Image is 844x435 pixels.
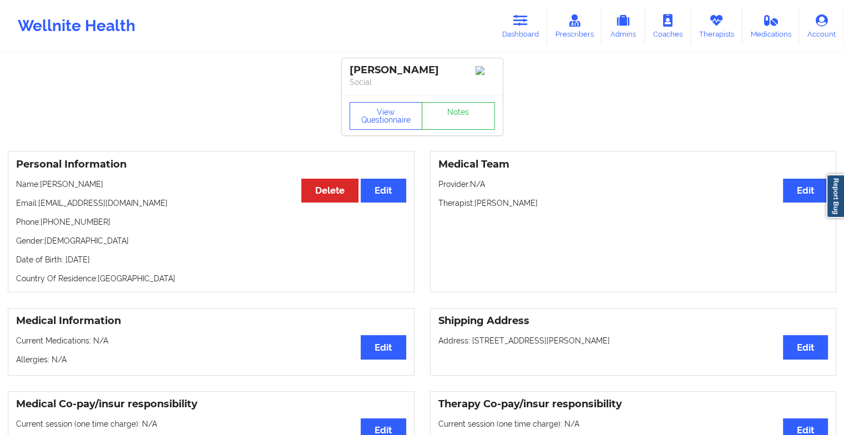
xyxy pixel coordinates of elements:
[438,418,828,429] p: Current session (one time charge): N/A
[361,335,406,359] button: Edit
[799,8,844,44] a: Account
[16,198,406,209] p: Email: [EMAIL_ADDRESS][DOMAIN_NAME]
[645,8,691,44] a: Coaches
[826,174,844,218] a: Report Bug
[16,179,406,190] p: Name: [PERSON_NAME]
[742,8,800,44] a: Medications
[783,179,828,203] button: Edit
[476,66,495,75] img: Image%2Fplaceholer-image.png
[438,198,828,209] p: Therapist: [PERSON_NAME]
[16,216,406,227] p: Phone: [PHONE_NUMBER]
[547,8,602,44] a: Prescribers
[16,315,406,327] h3: Medical Information
[494,8,547,44] a: Dashboard
[691,8,742,44] a: Therapists
[438,335,828,346] p: Address: [STREET_ADDRESS][PERSON_NAME]
[438,158,828,171] h3: Medical Team
[350,102,423,130] button: View Questionnaire
[16,398,406,411] h3: Medical Co-pay/insur responsibility
[16,273,406,284] p: Country Of Residence: [GEOGRAPHIC_DATA]
[16,354,406,365] p: Allergies: N/A
[602,8,645,44] a: Admins
[16,235,406,246] p: Gender: [DEMOGRAPHIC_DATA]
[361,179,406,203] button: Edit
[438,315,828,327] h3: Shipping Address
[301,179,358,203] button: Delete
[350,64,495,77] div: [PERSON_NAME]
[350,77,495,88] p: Social
[16,254,406,265] p: Date of Birth: [DATE]
[783,335,828,359] button: Edit
[16,418,406,429] p: Current session (one time charge): N/A
[438,398,828,411] h3: Therapy Co-pay/insur responsibility
[438,179,828,190] p: Provider: N/A
[16,335,406,346] p: Current Medications: N/A
[422,102,495,130] a: Notes
[16,158,406,171] h3: Personal Information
